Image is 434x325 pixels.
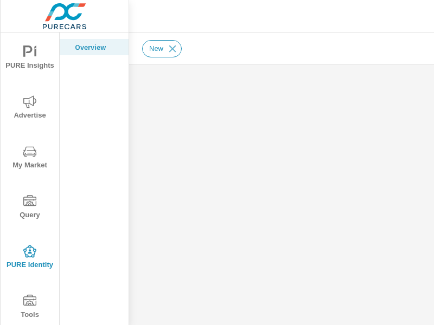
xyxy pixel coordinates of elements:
[4,295,56,321] span: Tools
[143,44,170,53] span: New
[60,39,129,55] div: Overview
[142,40,182,57] div: New
[4,245,56,271] span: PURE Identity
[4,145,56,172] span: My Market
[75,42,120,53] p: Overview
[4,45,56,72] span: PURE Insights
[4,195,56,222] span: Query
[4,95,56,122] span: Advertise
